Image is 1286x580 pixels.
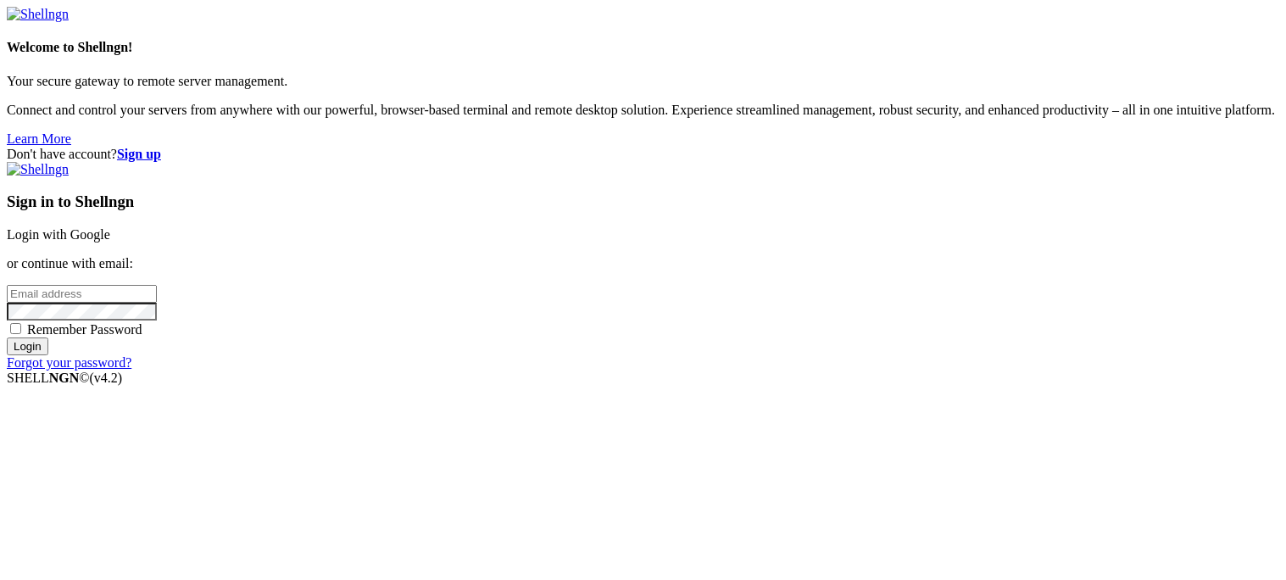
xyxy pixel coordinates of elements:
[7,7,69,22] img: Shellngn
[49,371,80,385] b: NGN
[10,323,21,334] input: Remember Password
[90,371,123,385] span: 4.2.0
[7,256,1279,271] p: or continue with email:
[7,131,71,146] a: Learn More
[7,74,1279,89] p: Your secure gateway to remote server management.
[7,355,131,370] a: Forgot your password?
[7,162,69,177] img: Shellngn
[7,337,48,355] input: Login
[7,40,1279,55] h4: Welcome to Shellngn!
[7,103,1279,118] p: Connect and control your servers from anywhere with our powerful, browser-based terminal and remo...
[7,227,110,242] a: Login with Google
[7,192,1279,211] h3: Sign in to Shellngn
[117,147,161,161] a: Sign up
[7,285,157,303] input: Email address
[27,322,142,337] span: Remember Password
[7,147,1279,162] div: Don't have account?
[7,371,122,385] span: SHELL ©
